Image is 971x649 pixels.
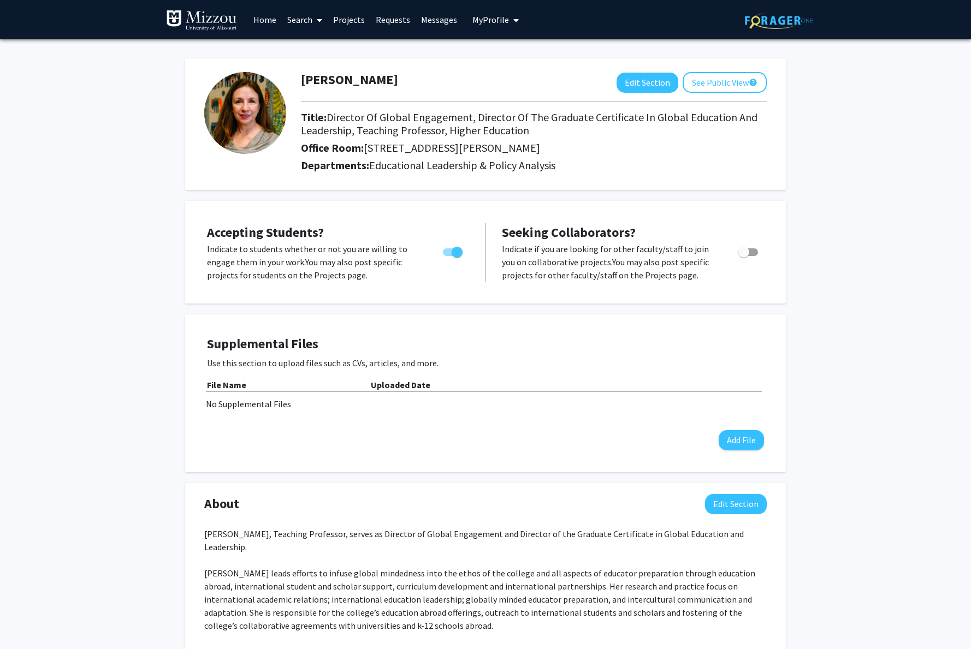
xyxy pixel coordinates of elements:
[502,224,636,241] span: Seeking Collaborators?
[207,336,764,352] h4: Supplemental Files
[301,111,767,137] h2: Title:
[301,141,767,154] h2: Office Room:
[207,242,422,282] p: Indicate to students whether or not you are willing to engage them in your work. You may also pos...
[416,1,463,39] a: Messages
[364,141,540,154] span: [STREET_ADDRESS][PERSON_NAME]
[328,1,370,39] a: Projects
[207,224,324,241] span: Accepting Students?
[207,379,246,390] b: File Name
[745,12,813,29] img: ForagerOne Logo
[705,494,767,514] button: Edit About
[472,14,509,25] span: My Profile
[8,600,46,641] iframe: Chat
[166,10,237,32] img: University of Missouri Logo
[301,72,398,88] h1: [PERSON_NAME]
[502,242,718,282] p: Indicate if you are looking for other faculty/staff to join you on collaborative projects. You ma...
[371,379,430,390] b: Uploaded Date
[369,158,555,172] span: Educational Leadership & Policy Analysis
[683,72,767,93] button: See Public View
[370,1,416,39] a: Requests
[293,159,775,172] h2: Departments:
[439,242,469,259] div: Toggle
[207,356,764,370] p: Use this section to upload files such as CVs, articles, and more.
[204,72,286,154] img: Profile Picture
[617,73,678,93] button: Edit Section
[301,110,757,137] span: Director Of Global Engagement, Director Of The Graduate Certificate In Global Education And Leade...
[734,242,764,259] div: Toggle
[282,1,328,39] a: Search
[749,76,757,89] mat-icon: help
[204,494,239,514] span: About
[719,430,764,450] button: Add File
[206,397,765,410] div: No Supplemental Files
[248,1,282,39] a: Home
